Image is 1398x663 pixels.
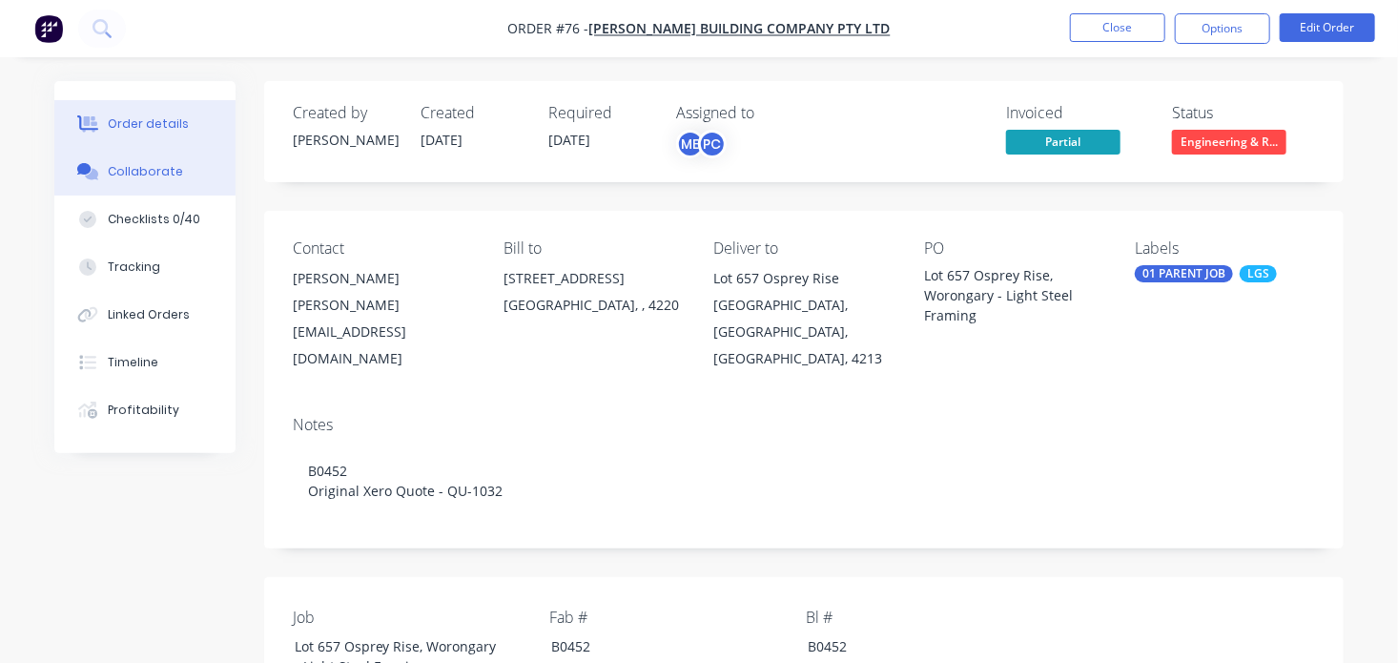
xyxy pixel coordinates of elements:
[1172,130,1286,154] span: Engineering & R...
[54,100,236,148] button: Order details
[548,104,653,122] div: Required
[806,606,1044,629] label: Bl #
[1280,13,1375,42] button: Edit Order
[108,306,190,323] div: Linked Orders
[1006,104,1149,122] div: Invoiced
[924,239,1104,258] div: PO
[504,239,684,258] div: Bill to
[293,416,1315,434] div: Notes
[924,265,1104,325] div: Lot 657 Osprey Rise, Worongary - Light Steel Framing
[293,606,531,629] label: Job
[293,239,473,258] div: Contact
[714,265,894,372] div: Lot 657 Osprey Rise[GEOGRAPHIC_DATA], [GEOGRAPHIC_DATA], [GEOGRAPHIC_DATA], 4213
[589,20,891,38] a: [PERSON_NAME] Building Company Pty Ltd
[714,265,894,292] div: Lot 657 Osprey Rise
[1070,13,1165,42] button: Close
[504,292,684,319] div: [GEOGRAPHIC_DATA], , 4220
[504,265,684,326] div: [STREET_ADDRESS][GEOGRAPHIC_DATA], , 4220
[1006,130,1120,154] span: Partial
[536,632,774,660] div: B0452
[108,259,160,276] div: Tracking
[54,339,236,386] button: Timeline
[293,265,473,292] div: [PERSON_NAME]
[504,265,684,292] div: [STREET_ADDRESS]
[108,354,158,371] div: Timeline
[293,265,473,372] div: [PERSON_NAME][PERSON_NAME][EMAIL_ADDRESS][DOMAIN_NAME]
[108,402,179,419] div: Profitability
[108,115,189,133] div: Order details
[293,130,398,150] div: [PERSON_NAME]
[1240,265,1277,282] div: LGS
[421,104,525,122] div: Created
[1172,130,1286,158] button: Engineering & R...
[54,148,236,196] button: Collaborate
[508,20,589,38] span: Order #76 -
[293,292,473,372] div: [PERSON_NAME][EMAIL_ADDRESS][DOMAIN_NAME]
[549,606,788,629] label: Fab #
[54,243,236,291] button: Tracking
[1135,265,1233,282] div: 01 PARENT JOB
[792,632,1031,660] div: B0452
[676,104,867,122] div: Assigned to
[293,104,398,122] div: Created by
[698,130,727,158] div: PC
[714,292,894,372] div: [GEOGRAPHIC_DATA], [GEOGRAPHIC_DATA], [GEOGRAPHIC_DATA], 4213
[421,131,463,149] span: [DATE]
[1172,104,1315,122] div: Status
[1175,13,1270,44] button: Options
[1135,239,1315,258] div: Labels
[293,442,1315,520] div: B0452 Original Xero Quote - QU-1032
[54,291,236,339] button: Linked Orders
[54,196,236,243] button: Checklists 0/40
[676,130,727,158] button: MEPC
[548,131,590,149] span: [DATE]
[108,211,200,228] div: Checklists 0/40
[714,239,894,258] div: Deliver to
[108,163,183,180] div: Collaborate
[54,386,236,434] button: Profitability
[676,130,705,158] div: ME
[34,14,63,43] img: Factory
